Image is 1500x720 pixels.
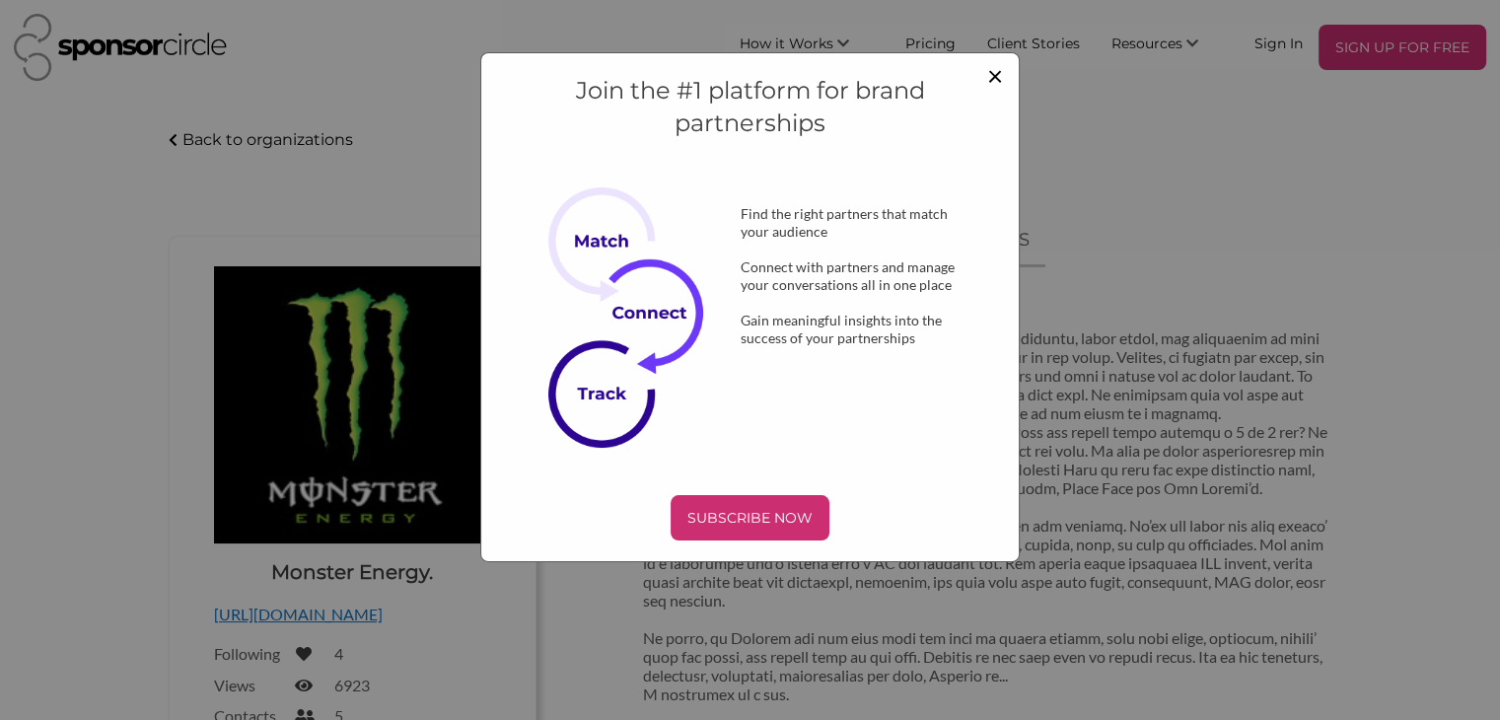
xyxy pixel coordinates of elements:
[679,503,821,533] p: SUBSCRIBE NOW
[709,205,999,241] div: Find the right partners that match your audience
[987,61,1003,89] button: Close modal
[548,187,726,448] img: Subscribe Now Image
[709,258,999,294] div: Connect with partners and manage your conversations all in one place
[502,74,999,140] h4: Join the #1 platform for brand partnerships
[987,58,1003,92] span: ×
[502,495,999,540] a: SUBSCRIBE NOW
[709,312,999,347] div: Gain meaningful insights into the success of your partnerships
